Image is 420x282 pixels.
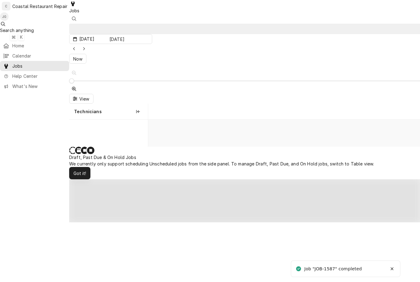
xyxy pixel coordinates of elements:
span: ⌘ [11,34,16,40]
span: K [20,34,23,40]
div: left [69,120,148,147]
button: Got it! [69,167,90,179]
span: View [78,96,91,102]
span: Got it! [72,170,87,177]
span: Now [72,56,84,62]
span: Help Center [12,73,65,79]
span: Technicians [74,109,102,115]
span: Calendar [12,53,66,59]
button: Now [69,54,86,64]
button: View [69,94,93,104]
span: [DATE] [79,37,94,42]
input: [DATE] [94,33,140,45]
div: Technicians column. SPACE for context menu [69,104,148,120]
span: Jobs [69,8,80,13]
div: Job "JOB-1587" completed [304,266,363,272]
div: Coastal Restaurant Repair [12,3,67,10]
span: What's New [12,83,65,89]
span: Home [12,42,66,49]
button: [DATE] [69,34,152,44]
div: C [2,2,10,10]
span: Jobs [12,63,66,69]
button: Open search [69,14,79,24]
